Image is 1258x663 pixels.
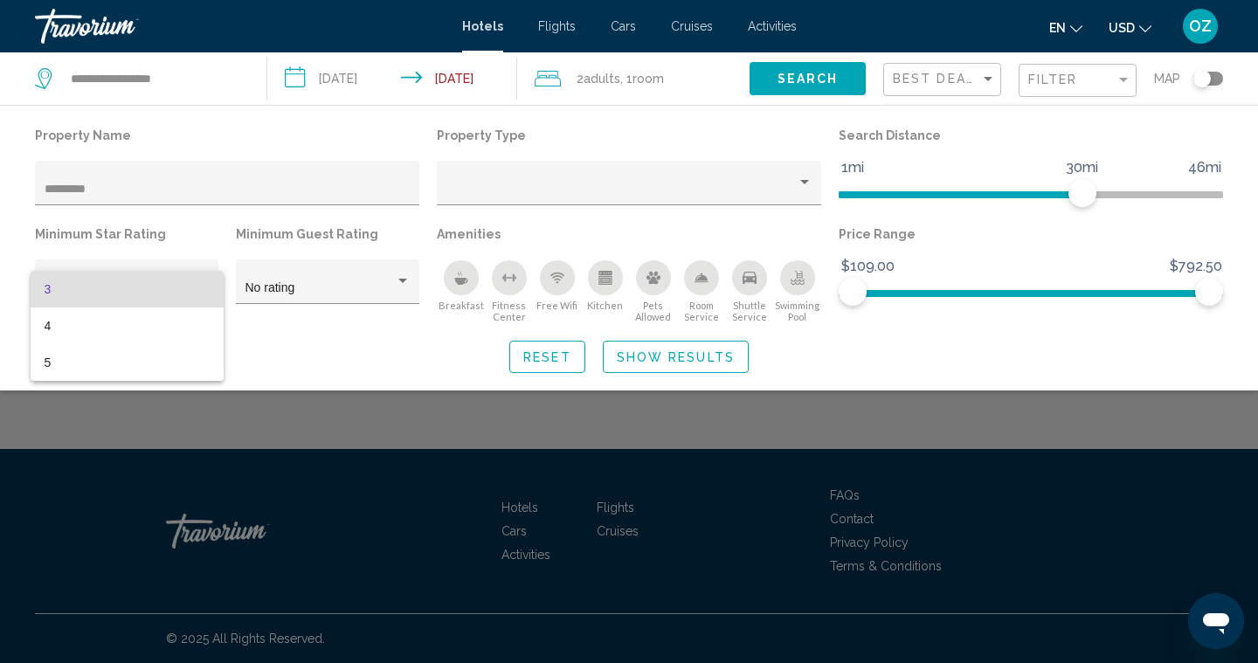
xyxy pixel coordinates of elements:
[45,271,210,307] span: 3
[45,307,210,344] span: 4
[1188,593,1244,649] iframe: Кнопка запуска окна обмена сообщениями
[31,271,224,307] mat-option: 3 stars
[45,344,210,381] span: 5
[31,307,224,344] mat-option: 4 stars
[31,344,224,381] mat-option: 5 stars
